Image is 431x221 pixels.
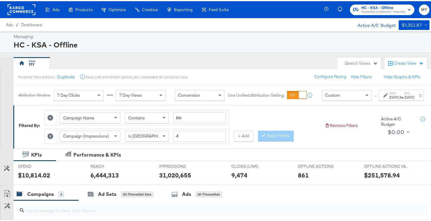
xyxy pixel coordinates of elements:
span: Reporting [174,6,193,11]
span: SPEND [18,162,64,168]
div: $0.00 [388,126,404,135]
div: Search Views [345,59,378,65]
span: Is [GEOGRAPHIC_DATA] [128,132,175,138]
span: Creative [142,6,158,11]
div: 9,474 [231,170,247,178]
span: 7 Day Views [119,91,142,97]
span: CLICKS (LINK) [231,162,277,168]
input: Enter a number [173,129,226,141]
button: HC - KSA - OfflineForward3d (Landmark) / Assembly [350,3,414,14]
div: $1,352.87 [402,20,422,28]
button: Hide Filters [351,73,372,79]
div: Ads [182,190,191,197]
div: $251,578.94 [364,170,400,178]
button: + Add [234,129,253,140]
div: Active A/C Budget [351,19,396,28]
span: Campaign (Impressions) [63,132,109,138]
button: Duplicate [57,73,75,79]
div: Performance & KPIs [73,150,121,157]
div: Managing: [14,33,428,38]
button: Hide Graphs & KPIs [384,73,420,79]
label: End: [404,90,414,94]
span: REACH [90,162,136,168]
span: Optimize [109,6,126,11]
div: Personal View Actions: [18,73,55,78]
div: 3 [58,190,64,196]
div: 6,444,313 [90,170,119,178]
a: Dashboard [21,21,42,26]
label: Start: [389,90,399,94]
div: Active A/C Budget [381,115,414,126]
button: $0.00 [385,126,411,136]
div: Filtered By: [19,122,40,127]
span: MY [421,5,427,12]
span: OFFLINE ACTIONS VALUE [364,162,410,168]
span: Feed Suite [209,6,229,11]
input: Search Campaigns by Name, ID or Objective [24,201,391,213]
span: Forward3d (Landmark) / Assembly [361,8,405,13]
span: ↑ [372,94,378,96]
span: IMPRESSIONS [159,162,204,168]
div: 861 [298,170,309,178]
span: Products [75,6,93,11]
span: Ads [52,6,59,11]
div: HC - KSA - Offline [14,38,428,49]
span: Contains [128,114,145,119]
div: All Filtered Ads [196,190,222,196]
button: Configure Pacing [310,70,351,81]
label: Use Unified Attribution Setting: [228,91,285,97]
div: Attribution Window: [18,92,51,96]
div: Create View [393,59,424,65]
div: [DATE] [404,94,414,99]
span: 7 Day Clicks [57,91,80,97]
span: OFFLINE ACTIONS [298,162,343,168]
span: Conversion [178,91,200,97]
button: MY [419,3,429,14]
input: Enter a search term [173,111,226,122]
div: Campaigns [27,190,54,197]
span: / [13,21,21,26]
div: MY [29,60,34,66]
button: Remove Filters [325,122,358,127]
span: Campaign Name [63,114,94,119]
span: Custom [325,91,340,97]
div: $10,814.02 [18,170,50,178]
div: [DATE] [389,94,399,99]
div: Ad Sets [98,190,116,197]
button: $1,352.87 [399,19,429,29]
div: KPIs [31,150,42,157]
span: Ads [6,21,13,26]
div: All Filtered Ad Sets [121,190,153,196]
div: 31,020,655 [159,170,191,178]
span: HC - KSA - Offline [361,4,405,10]
strong: to [399,94,404,98]
div: Save, edit and delete options are unavailable for personal view. [86,73,188,78]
